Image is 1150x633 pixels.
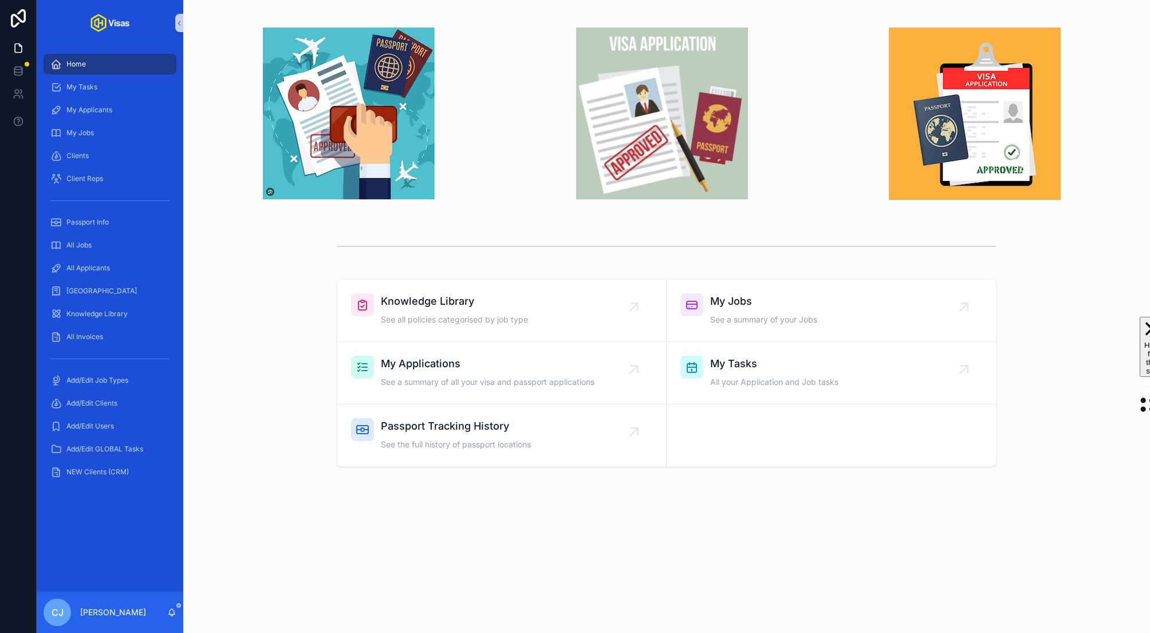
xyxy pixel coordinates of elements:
[44,212,176,233] a: Passport Info
[576,27,748,199] img: 23833-_img2.jpg
[66,467,129,477] span: NEW Clients (CRM)
[44,100,176,120] a: My Applicants
[52,606,64,619] span: CJ
[710,293,817,309] span: My Jobs
[667,342,996,404] a: My TasksAll your Application and Job tasks
[667,280,996,342] a: My JobsSee a summary of your Jobs
[44,123,176,143] a: My Jobs
[80,607,146,618] p: [PERSON_NAME]
[66,128,94,137] span: My Jobs
[44,416,176,437] a: Add/Edit Users
[44,462,176,482] a: NEW Clients (CRM)
[66,376,128,385] span: Add/Edit Job Types
[44,393,176,414] a: Add/Edit Clients
[710,314,817,325] span: See a summary of your Jobs
[263,27,435,199] img: 23832-_img1.png
[66,264,110,273] span: All Applicants
[66,309,128,319] span: Knowledge Library
[44,77,176,97] a: My Tasks
[44,235,176,255] a: All Jobs
[44,281,176,301] a: [GEOGRAPHIC_DATA]
[889,27,1061,200] img: 23834-_img3.png
[66,399,117,408] span: Add/Edit Clients
[44,327,176,347] a: All Invoices
[44,54,176,74] a: Home
[66,82,97,92] span: My Tasks
[44,370,176,391] a: Add/Edit Job Types
[381,418,531,434] span: Passport Tracking History
[710,356,838,372] span: My Tasks
[710,376,838,388] span: All your Application and Job tasks
[44,304,176,324] a: Knowledge Library
[381,439,531,450] span: See the full history of passport locations
[66,241,92,250] span: All Jobs
[381,356,594,372] span: My Applications
[66,60,86,69] span: Home
[337,342,667,404] a: My ApplicationsSee a summary of all your visa and passport applications
[381,293,528,309] span: Knowledge Library
[337,280,667,342] a: Knowledge LibrarySee all policies categorised by job type
[37,46,183,497] div: scrollable content
[381,376,594,388] span: See a summary of all your visa and passport applications
[66,105,112,115] span: My Applicants
[66,422,114,431] span: Add/Edit Users
[66,286,137,296] span: [GEOGRAPHIC_DATA]
[44,258,176,278] a: All Applicants
[66,445,143,454] span: Add/Edit GLOBAL Tasks
[337,404,667,466] a: Passport Tracking HistorySee the full history of passport locations
[66,174,103,183] span: Client Reps
[44,168,176,189] a: Client Reps
[90,14,129,32] img: App logo
[44,146,176,166] a: Clients
[381,314,528,325] span: See all policies categorised by job type
[66,218,109,227] span: Passport Info
[66,151,89,160] span: Clients
[66,332,103,341] span: All Invoices
[44,439,176,459] a: Add/Edit GLOBAL Tasks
